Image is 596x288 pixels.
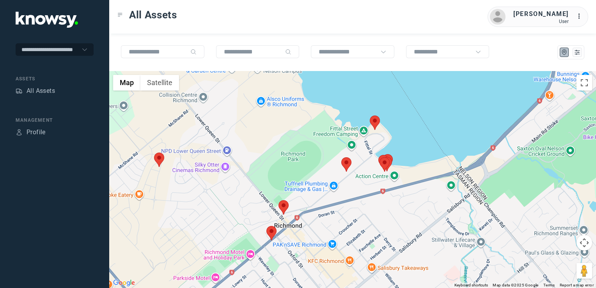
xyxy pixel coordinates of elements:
div: List [574,49,581,56]
button: Toggle fullscreen view [576,75,592,91]
a: AssetsAll Assets [16,86,55,96]
img: Application Logo [16,12,78,28]
a: Report a map error [560,283,594,287]
div: Search [285,49,291,55]
div: : [576,12,586,21]
div: Assets [16,75,94,82]
button: Drag Pegman onto the map to open Street View [576,263,592,279]
img: avatar.png [490,9,506,25]
div: Management [16,117,94,124]
div: Search [190,49,197,55]
span: All Assets [129,8,177,22]
div: Toggle Menu [117,12,123,18]
span: Map data ©2025 Google [493,283,538,287]
a: ProfileProfile [16,128,46,137]
button: Map camera controls [576,235,592,251]
button: Show satellite imagery [140,75,179,91]
a: Terms (opens in new tab) [543,283,555,287]
div: Profile [16,129,23,136]
a: Open this area in Google Maps (opens a new window) [111,278,137,288]
div: [PERSON_NAME] [513,9,569,19]
div: User [513,19,569,24]
div: : [576,12,586,22]
tspan: ... [577,13,585,19]
img: Google [111,278,137,288]
button: Keyboard shortcuts [454,283,488,288]
div: All Assets [27,86,55,96]
div: Profile [27,128,46,137]
div: Map [561,49,568,56]
button: Show street map [113,75,140,91]
div: Assets [16,87,23,94]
